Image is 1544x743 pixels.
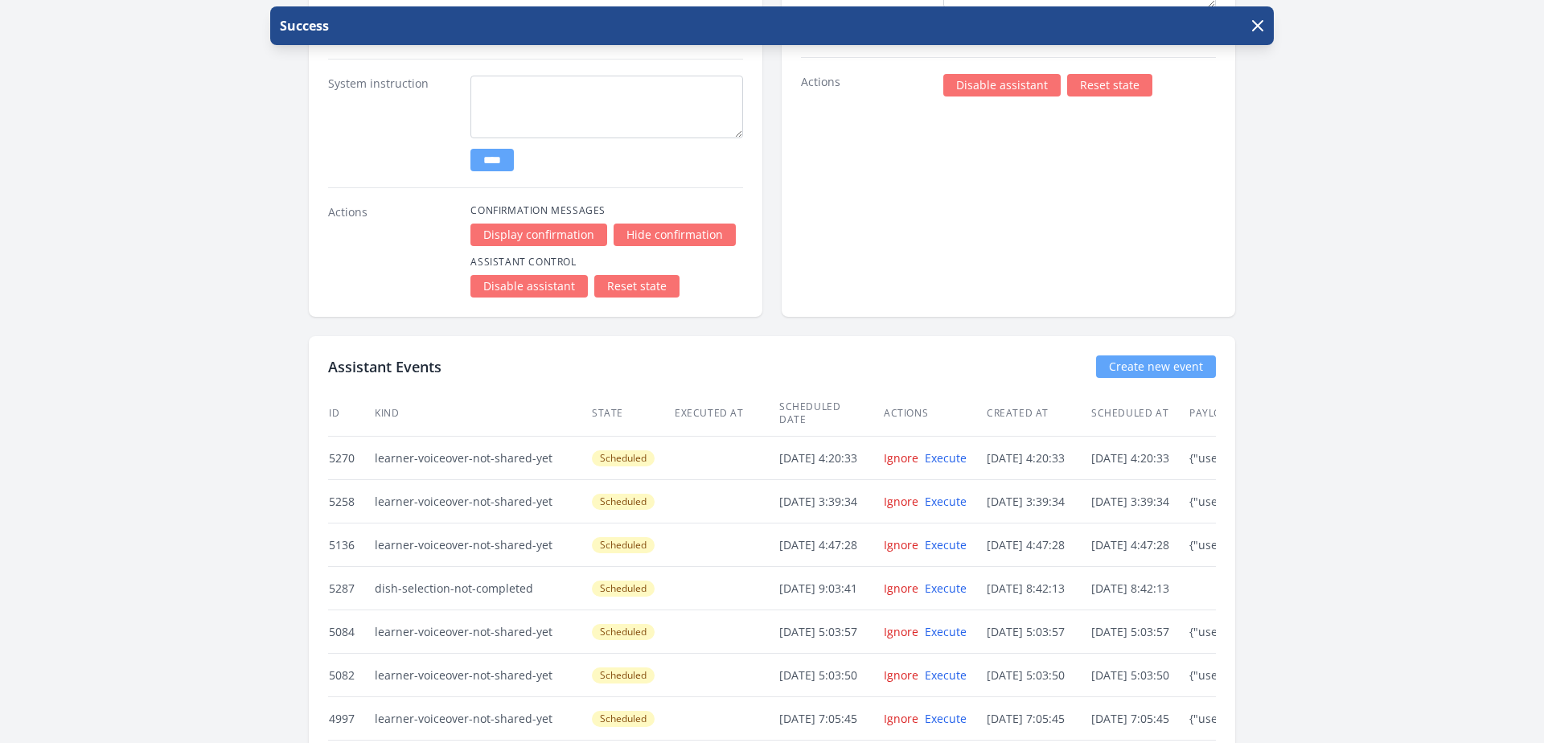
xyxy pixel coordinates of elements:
th: Actions [883,391,986,437]
td: learner-voiceover-not-shared-yet [374,654,591,697]
td: 5258 [328,480,374,523]
a: Execute [925,494,967,509]
td: 5270 [328,437,374,480]
td: [DATE] 4:20:33 [1090,437,1189,480]
td: [DATE] 4:47:28 [986,523,1090,567]
a: Ignore [884,624,918,639]
td: 5287 [328,567,374,610]
td: learner-voiceover-not-shared-yet [374,437,591,480]
a: Create new event [1096,355,1216,378]
th: Created at [986,391,1090,437]
a: Ignore [884,537,918,552]
span: Scheduled [592,667,655,683]
p: Success [277,16,329,35]
th: Executed at [674,391,778,437]
dt: System instruction [328,76,458,171]
td: [DATE] 5:03:50 [778,654,883,697]
a: Execute [925,711,967,726]
a: Reset state [594,275,680,298]
span: Scheduled [592,450,655,466]
th: Scheduled at [1090,391,1189,437]
span: Scheduled [592,494,655,510]
th: ID [328,391,374,437]
a: Hide confirmation [614,224,736,246]
th: Kind [374,391,591,437]
td: [DATE] 5:03:57 [986,610,1090,654]
a: Ignore [884,581,918,596]
a: Execute [925,450,967,466]
td: learner-voiceover-not-shared-yet [374,480,591,523]
a: Execute [925,624,967,639]
h4: Confirmation Messages [470,204,743,217]
td: [DATE] 7:05:45 [986,697,1090,741]
td: learner-voiceover-not-shared-yet [374,523,591,567]
span: Scheduled [592,624,655,640]
td: 4997 [328,697,374,741]
a: Reset state [1067,74,1152,96]
td: [DATE] 4:47:28 [1090,523,1189,567]
span: Scheduled [592,537,655,553]
th: State [591,391,674,437]
td: [DATE] 4:20:33 [986,437,1090,480]
a: Ignore [884,711,918,726]
td: [DATE] 8:42:13 [1090,567,1189,610]
a: Ignore [884,450,918,466]
td: [DATE] 8:42:13 [986,567,1090,610]
a: Ignore [884,667,918,683]
td: 5082 [328,654,374,697]
th: Scheduled date [778,391,883,437]
td: [DATE] 9:03:41 [778,567,883,610]
td: [DATE] 4:20:33 [778,437,883,480]
td: learner-voiceover-not-shared-yet [374,697,591,741]
td: learner-voiceover-not-shared-yet [374,610,591,654]
td: [DATE] 5:03:50 [986,654,1090,697]
td: 5136 [328,523,374,567]
td: [DATE] 7:05:45 [1090,697,1189,741]
a: Ignore [884,494,918,509]
td: [DATE] 5:03:57 [1090,610,1189,654]
a: Execute [925,667,967,683]
span: Scheduled [592,581,655,597]
td: [DATE] 3:39:34 [1090,480,1189,523]
h4: Assistant Control [470,256,743,269]
h2: Assistant Events [328,355,441,378]
td: [DATE] 3:39:34 [986,480,1090,523]
a: Disable assistant [470,275,588,298]
td: 5084 [328,610,374,654]
td: [DATE] 5:03:50 [1090,654,1189,697]
a: Execute [925,537,967,552]
a: Display confirmation [470,224,607,246]
td: dish-selection-not-completed [374,567,591,610]
td: [DATE] 4:47:28 [778,523,883,567]
td: [DATE] 3:39:34 [778,480,883,523]
dt: Actions [801,74,930,96]
span: Scheduled [592,711,655,727]
td: [DATE] 7:05:45 [778,697,883,741]
td: [DATE] 5:03:57 [778,610,883,654]
dt: Actions [328,204,458,298]
a: Execute [925,581,967,596]
a: Disable assistant [943,74,1061,96]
